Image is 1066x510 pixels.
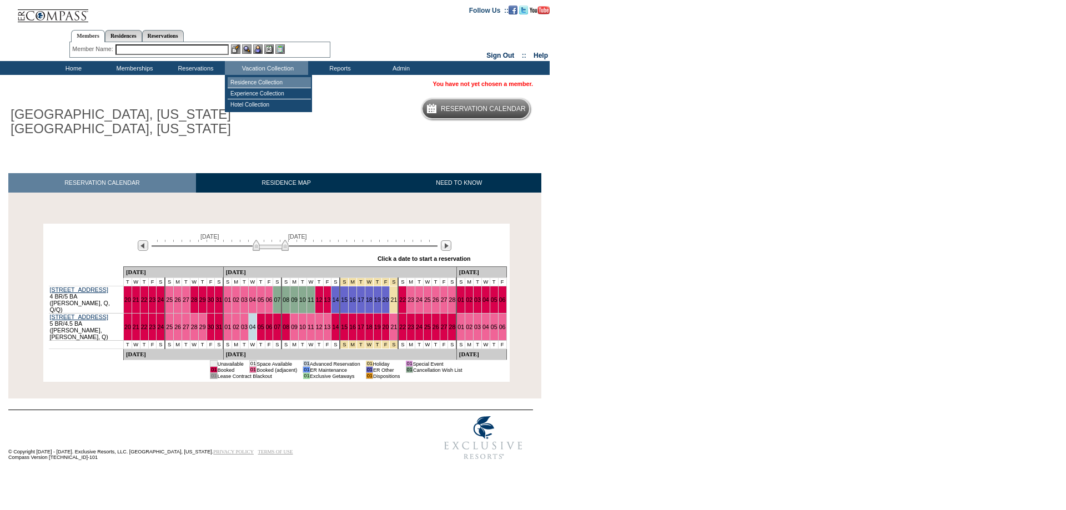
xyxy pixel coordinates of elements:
[374,296,381,303] a: 19
[103,61,164,75] td: Memberships
[366,373,373,379] td: 01
[258,324,264,330] a: 05
[124,324,131,330] a: 20
[373,367,400,373] td: ER Other
[240,341,249,349] td: T
[449,324,455,330] a: 28
[499,296,506,303] a: 06
[358,296,364,303] a: 17
[316,296,323,303] a: 12
[228,88,311,99] td: Experience Collection
[474,341,482,349] td: T
[366,361,373,367] td: 01
[72,44,115,54] div: Member Name:
[440,278,448,286] td: F
[283,324,289,330] a: 08
[530,6,550,13] a: Subscribe to our YouTube Channel
[164,61,225,75] td: Reservations
[390,341,398,349] td: President's Week 2026
[283,296,289,303] a: 08
[416,324,423,330] a: 24
[331,278,340,286] td: S
[266,296,273,303] a: 06
[441,240,451,251] img: Next
[157,341,165,349] td: S
[249,361,256,367] td: 01
[522,52,526,59] span: ::
[210,373,217,379] td: 01
[434,410,533,466] img: Exclusive Resorts
[308,61,369,75] td: Reports
[465,341,474,349] td: M
[233,296,239,303] a: 02
[456,267,506,278] td: [DATE]
[440,341,448,349] td: F
[249,296,256,303] a: 04
[424,324,431,330] a: 25
[431,278,440,286] td: T
[123,349,223,360] td: [DATE]
[299,278,307,286] td: T
[199,324,206,330] a: 29
[165,278,173,286] td: S
[357,278,365,286] td: President's Week 2026
[373,341,381,349] td: President's Week 2026
[157,324,164,330] a: 24
[42,61,103,75] td: Home
[166,324,173,330] a: 25
[423,341,431,349] td: W
[331,341,340,349] td: S
[198,341,207,349] td: T
[258,449,293,455] a: TERMS OF USE
[465,278,474,286] td: M
[290,341,299,349] td: M
[228,99,311,110] td: Hotel Collection
[240,278,249,286] td: T
[200,233,219,240] span: [DATE]
[303,361,310,367] td: 01
[390,296,397,303] a: 21
[233,324,239,330] a: 02
[408,296,414,303] a: 23
[213,449,254,455] a: PRIVACY POLICY
[349,324,356,330] a: 16
[498,278,506,286] td: F
[457,296,464,303] a: 01
[413,361,462,367] td: Special Event
[406,361,413,367] td: 01
[390,324,397,330] a: 21
[303,373,310,379] td: 01
[308,324,314,330] a: 11
[242,44,252,54] img: View
[466,324,472,330] a: 02
[208,324,214,330] a: 30
[217,367,244,373] td: Booked
[49,314,124,341] td: 5 BR/4.5 BA ([PERSON_NAME], [PERSON_NAME], Q)
[441,296,447,303] a: 27
[482,296,489,303] a: 04
[407,278,415,286] td: M
[490,341,498,349] td: T
[182,341,190,349] td: T
[413,367,462,373] td: Cancellation Wish List
[215,278,223,286] td: S
[340,341,348,349] td: President's Week 2026
[190,278,198,286] td: W
[416,296,423,303] a: 24
[249,324,256,330] a: 04
[291,296,298,303] a: 09
[448,278,456,286] td: S
[210,361,217,367] td: 01
[509,6,517,13] a: Become our fan on Facebook
[474,296,481,303] a: 03
[315,278,323,286] td: T
[281,341,290,349] td: S
[498,341,506,349] td: F
[231,44,240,54] img: b_edit.gif
[49,286,124,314] td: 4 BR/5 BA ([PERSON_NAME], Q, Q/Q)
[165,341,173,349] td: S
[132,341,140,349] td: W
[349,278,357,286] td: President's Week 2026
[303,367,310,373] td: 01
[366,296,373,303] a: 18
